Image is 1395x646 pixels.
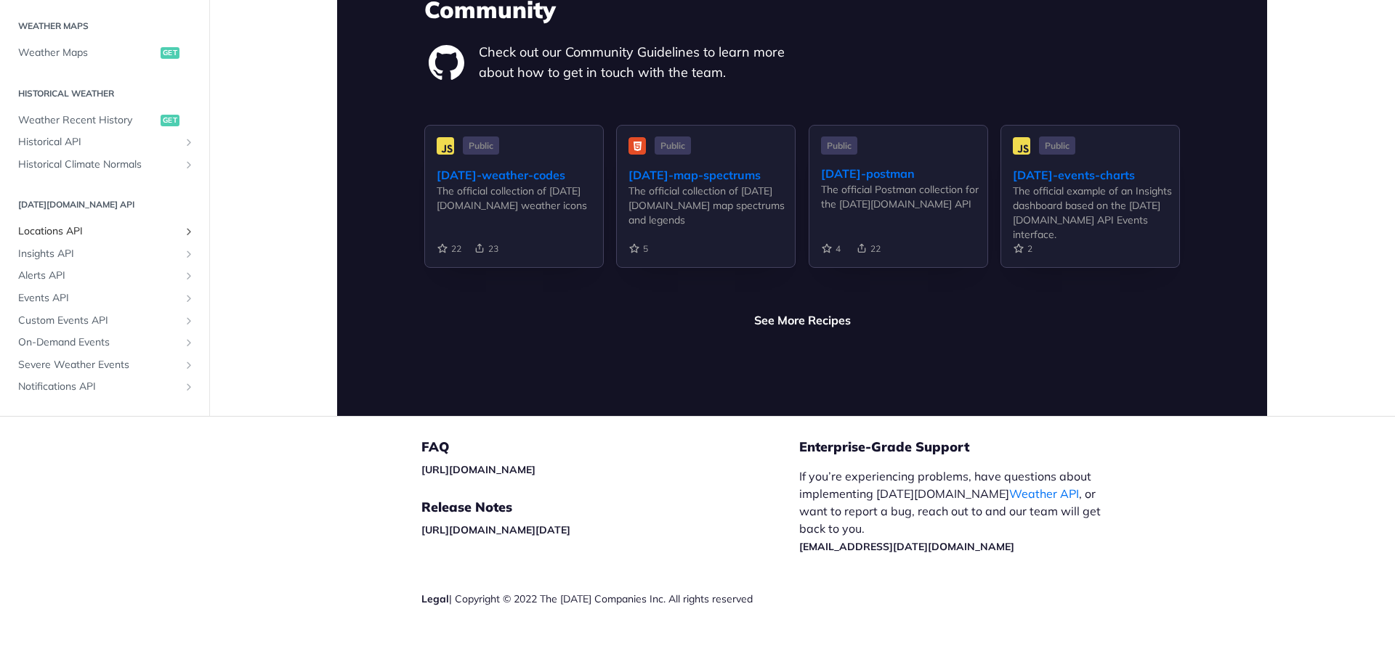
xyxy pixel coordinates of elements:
[183,337,195,348] button: Show subpages for On-Demand Events
[628,184,795,227] div: The official collection of [DATE][DOMAIN_NAME] map spectrums and legends
[18,314,179,328] span: Custom Events API
[183,136,195,148] button: Show subpages for Historical API
[437,166,603,184] div: [DATE]-weather-codes
[799,438,1139,456] h5: Enterprise-Grade Support
[616,125,796,291] a: Public [DATE]-map-spectrums The official collection of [DATE][DOMAIN_NAME] map spectrums and legends
[18,158,179,172] span: Historical Climate Normals
[18,247,179,261] span: Insights API
[11,42,198,64] a: Weather Mapsget
[11,265,198,287] a: Alerts APIShow subpages for Alerts API
[183,159,195,171] button: Show subpages for Historical Climate Normals
[1013,184,1179,242] div: The official example of an Insights dashboard based on the [DATE][DOMAIN_NAME] API Events interface.
[1009,486,1079,501] a: Weather API
[799,467,1116,555] p: If you’re experiencing problems, have questions about implementing [DATE][DOMAIN_NAME] , or want ...
[628,166,795,184] div: [DATE]-map-spectrums
[183,248,195,260] button: Show subpages for Insights API
[183,226,195,237] button: Show subpages for Locations API
[421,523,570,536] a: [URL][DOMAIN_NAME][DATE]
[18,135,179,150] span: Historical API
[11,354,198,376] a: Severe Weather EventsShow subpages for Severe Weather Events
[11,376,198,398] a: Notifications APIShow subpages for Notifications API
[821,165,987,182] div: [DATE]-postman
[424,125,604,291] a: Public [DATE]-weather-codes The official collection of [DATE][DOMAIN_NAME] weather icons
[754,311,851,329] a: See More Recipes
[421,592,799,606] div: | Copyright © 2022 The [DATE] Companies Inc. All rights reserved
[183,270,195,282] button: Show subpages for Alerts API
[11,20,198,33] h2: Weather Maps
[18,269,179,283] span: Alerts API
[463,136,499,155] span: Public
[437,184,603,213] div: The official collection of [DATE][DOMAIN_NAME] weather icons
[161,47,179,59] span: get
[421,499,799,516] h5: Release Notes
[421,438,799,456] h5: FAQ
[11,154,198,176] a: Historical Climate NormalsShow subpages for Historical Climate Normals
[479,42,802,83] p: Check out our Community Guidelines to learn more about how to get in touch with the team.
[18,224,179,239] span: Locations API
[809,125,988,291] a: Public [DATE]-postman The official Postman collection for the [DATE][DOMAIN_NAME] API
[183,359,195,371] button: Show subpages for Severe Weather Events
[821,182,987,211] div: The official Postman collection for the [DATE][DOMAIN_NAME] API
[11,221,198,242] a: Locations APIShow subpages for Locations API
[18,113,157,127] span: Weather Recent History
[11,109,198,131] a: Weather Recent Historyget
[18,380,179,394] span: Notifications API
[799,540,1014,553] a: [EMAIL_ADDRESS][DATE][DOMAIN_NAME]
[18,46,157,60] span: Weather Maps
[1013,166,1179,184] div: [DATE]-events-charts
[183,315,195,327] button: Show subpages for Custom Events API
[11,198,198,211] h2: [DATE][DOMAIN_NAME] API
[1000,125,1180,291] a: Public [DATE]-events-charts The official example of an Insights dashboard based on the [DATE][DOM...
[18,291,179,306] span: Events API
[11,243,198,265] a: Insights APIShow subpages for Insights API
[183,293,195,304] button: Show subpages for Events API
[161,114,179,126] span: get
[11,287,198,309] a: Events APIShow subpages for Events API
[18,358,179,372] span: Severe Weather Events
[11,332,198,353] a: On-Demand EventsShow subpages for On-Demand Events
[183,381,195,393] button: Show subpages for Notifications API
[11,131,198,153] a: Historical APIShow subpages for Historical API
[655,136,691,155] span: Public
[18,335,179,350] span: On-Demand Events
[421,463,535,476] a: [URL][DOMAIN_NAME]
[11,86,198,99] h2: Historical Weather
[1039,136,1075,155] span: Public
[421,592,449,605] a: Legal
[11,310,198,332] a: Custom Events APIShow subpages for Custom Events API
[821,136,857,155] span: Public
